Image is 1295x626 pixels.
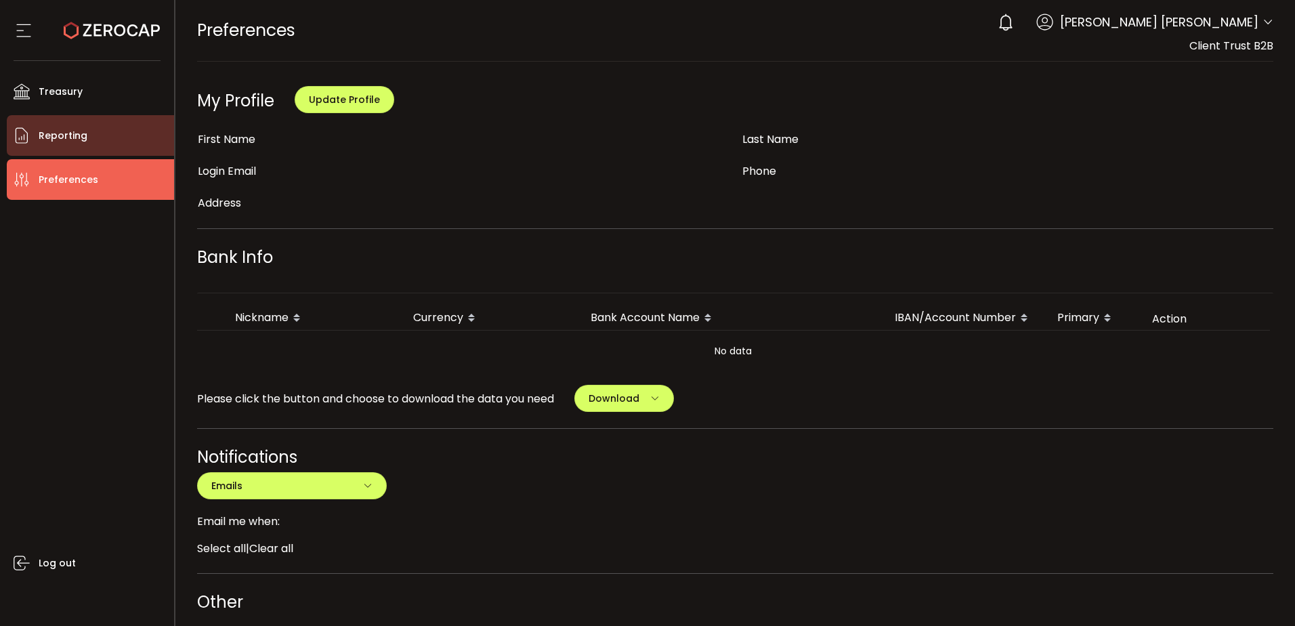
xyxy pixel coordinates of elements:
span: Preferences [39,170,98,190]
span: Reporting [39,126,87,146]
span: Log out [39,554,76,573]
span: Treasury [39,82,83,102]
iframe: Chat Widget [1227,561,1295,626]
